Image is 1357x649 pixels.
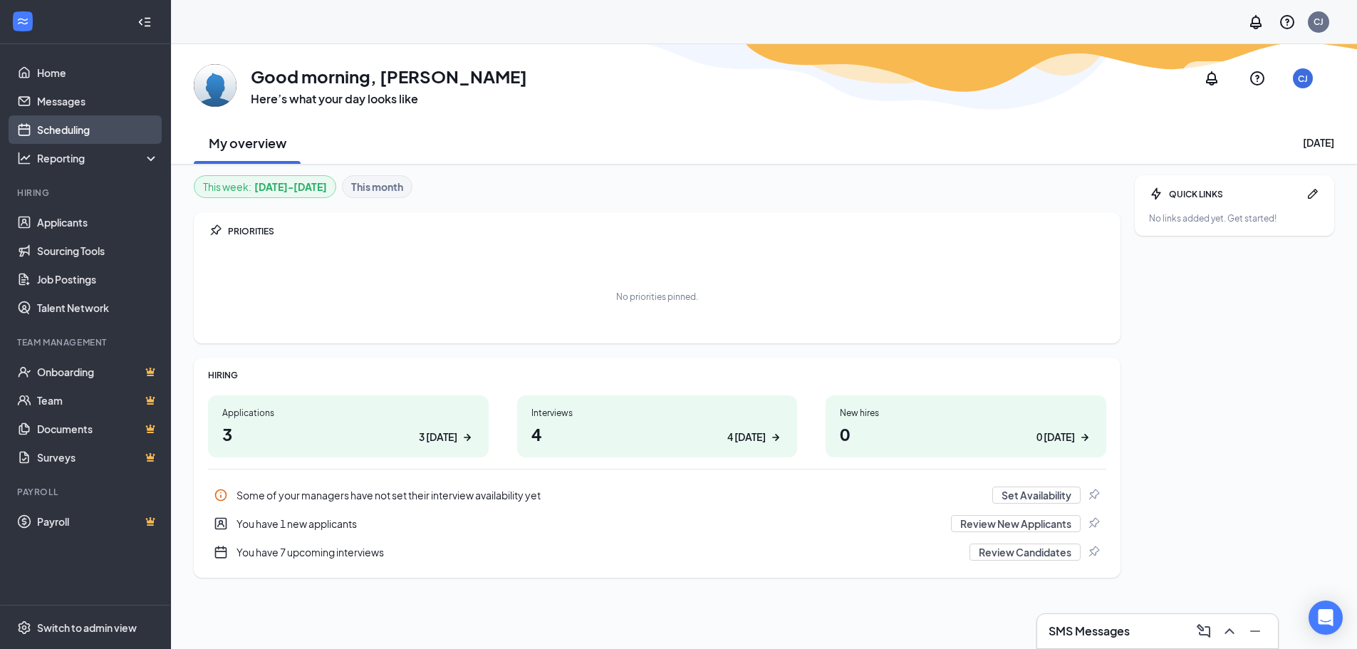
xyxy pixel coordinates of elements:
[1203,70,1220,87] svg: Notifications
[17,187,156,199] div: Hiring
[1247,623,1264,640] svg: Minimize
[17,151,31,165] svg: Analysis
[17,486,156,498] div: Payroll
[236,488,984,502] div: Some of your managers have not set their interview availability yet
[222,422,474,446] h1: 3
[17,621,31,635] svg: Settings
[222,407,474,419] div: Applications
[208,538,1106,566] a: CalendarNewYou have 7 upcoming interviewsReview CandidatesPin
[1247,14,1264,31] svg: Notifications
[208,395,489,457] a: Applications33 [DATE]ArrowRight
[992,487,1081,504] button: Set Availability
[840,407,1092,419] div: New hires
[209,134,286,152] h2: My overview
[37,358,159,386] a: OnboardingCrown
[214,488,228,502] svg: Info
[1309,601,1343,635] div: Open Intercom Messenger
[208,509,1106,538] div: You have 1 new applicants
[1049,623,1130,639] h3: SMS Messages
[236,545,961,559] div: You have 7 upcoming interviews
[208,538,1106,566] div: You have 7 upcoming interviews
[37,386,159,415] a: TeamCrown
[214,516,228,531] svg: UserEntity
[1218,620,1241,643] button: ChevronUp
[1169,188,1300,200] div: QUICK LINKS
[1192,620,1215,643] button: ComposeMessage
[1036,430,1075,445] div: 0 [DATE]
[203,179,327,194] div: This week :
[1149,212,1320,224] div: No links added yet. Get started!
[37,87,159,115] a: Messages
[37,208,159,237] a: Applicants
[1195,623,1212,640] svg: ComposeMessage
[1279,14,1296,31] svg: QuestionInfo
[517,395,798,457] a: Interviews44 [DATE]ArrowRight
[769,430,783,445] svg: ArrowRight
[208,224,222,238] svg: Pin
[37,151,160,165] div: Reporting
[1086,545,1101,559] svg: Pin
[1086,516,1101,531] svg: Pin
[419,430,457,445] div: 3 [DATE]
[951,515,1081,532] button: Review New Applicants
[1314,16,1324,28] div: CJ
[37,237,159,265] a: Sourcing Tools
[208,481,1106,509] a: InfoSome of your managers have not set their interview availability yetSet AvailabilityPin
[531,407,784,419] div: Interviews
[208,509,1106,538] a: UserEntityYou have 1 new applicantsReview New ApplicantsPin
[254,179,327,194] b: [DATE] - [DATE]
[194,64,236,107] img: Claude Jones
[1303,135,1334,150] div: [DATE]
[616,291,698,303] div: No priorities pinned.
[137,15,152,29] svg: Collapse
[1298,73,1308,85] div: CJ
[236,516,942,531] div: You have 1 new applicants
[840,422,1092,446] h1: 0
[531,422,784,446] h1: 4
[826,395,1106,457] a: New hires00 [DATE]ArrowRight
[37,415,159,443] a: DocumentsCrown
[17,336,156,348] div: Team Management
[208,369,1106,381] div: HIRING
[460,430,474,445] svg: ArrowRight
[1149,187,1163,201] svg: Bolt
[16,14,30,28] svg: WorkstreamLogo
[37,443,159,472] a: SurveysCrown
[1306,187,1320,201] svg: Pen
[1249,70,1266,87] svg: QuestionInfo
[37,507,159,536] a: PayrollCrown
[727,430,766,445] div: 4 [DATE]
[37,115,159,144] a: Scheduling
[214,545,228,559] svg: CalendarNew
[1086,488,1101,502] svg: Pin
[37,58,159,87] a: Home
[1244,620,1267,643] button: Minimize
[37,621,137,635] div: Switch to admin view
[251,64,527,88] h1: Good morning, [PERSON_NAME]
[1078,430,1092,445] svg: ArrowRight
[208,481,1106,509] div: Some of your managers have not set their interview availability yet
[969,544,1081,561] button: Review Candidates
[251,91,527,107] h3: Here’s what your day looks like
[228,225,1106,237] div: PRIORITIES
[37,294,159,322] a: Talent Network
[1221,623,1238,640] svg: ChevronUp
[37,265,159,294] a: Job Postings
[351,179,403,194] b: This month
